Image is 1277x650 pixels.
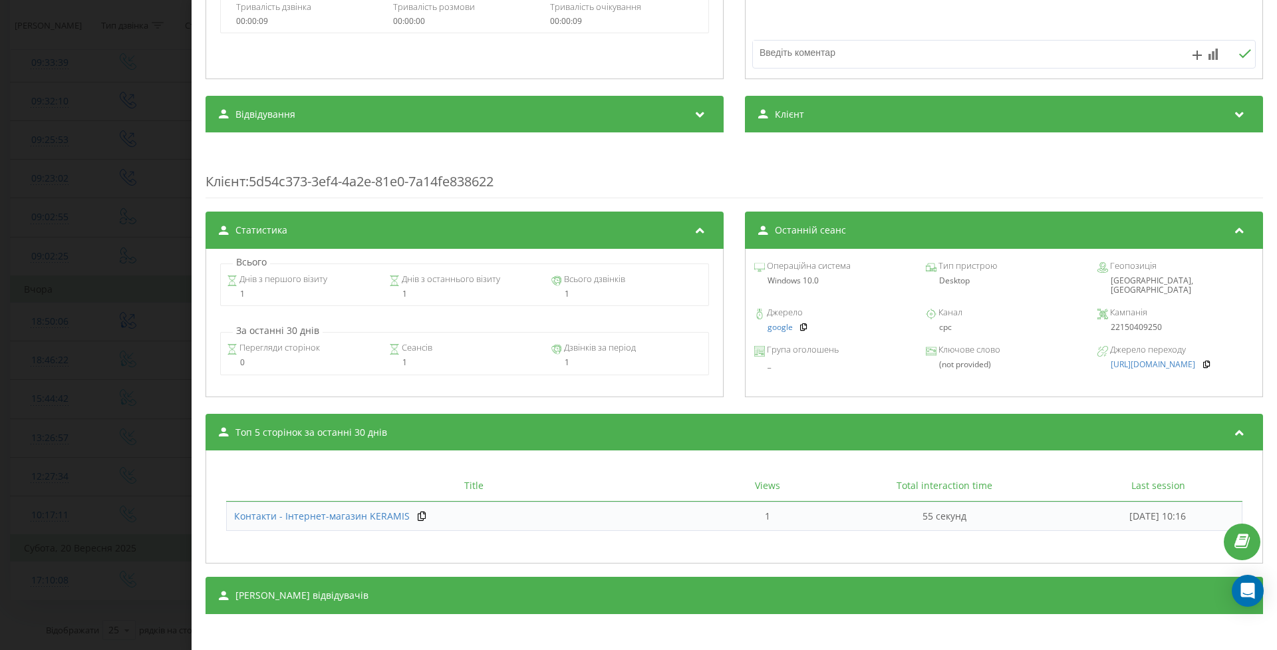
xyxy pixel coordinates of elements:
div: 00:00:09 [236,17,379,26]
span: Відвідування [235,108,295,121]
p: Всього [233,255,270,269]
span: Тривалість дзвінка [236,1,311,13]
div: Desktop [926,276,1082,285]
span: Ключове слово [936,343,1000,357]
th: Last session [1073,470,1242,502]
span: Джерело переходу [1108,343,1186,357]
div: _ [754,360,911,369]
span: [PERSON_NAME] відвідувачів [235,589,368,602]
div: 22150409250 [1097,323,1254,332]
span: Перегляди сторінок [237,341,320,355]
td: 55 секунд [815,502,1074,531]
span: Дзвінків за період [562,341,636,355]
p: За останні 30 днів [233,324,323,337]
div: 1 [389,358,540,367]
span: Днів з першого візиту [237,273,327,286]
a: google [768,323,793,332]
span: Кампанія [1108,306,1147,319]
span: Група оголошень [765,343,839,357]
span: Канал [936,306,962,319]
span: Тривалість очікування [550,1,641,13]
div: 1 [551,358,702,367]
div: 1 [389,289,540,299]
div: (not provided) [926,360,1082,369]
span: Топ 5 сторінок за останні 30 днів [235,426,387,439]
div: 1 [227,289,378,299]
td: 1 [721,502,815,531]
span: Клієнт [206,172,245,190]
td: [DATE] 10:16 [1073,502,1242,531]
div: 1 [551,289,702,299]
span: Сеансів [400,341,432,355]
div: 0 [227,358,378,367]
div: cpc [926,323,1082,332]
a: Контакти - Інтернет-магазин KERAMIS [234,510,410,523]
th: Views [721,470,815,502]
span: Останній сеанс [775,224,846,237]
th: Title [226,470,721,502]
div: 00:00:00 [393,17,536,26]
span: Тип пристрою [936,259,997,273]
div: 00:00:09 [550,17,693,26]
span: Тривалість розмови [393,1,475,13]
span: Днів з останнього візиту [400,273,500,286]
span: Статистика [235,224,287,237]
div: Open Intercom Messenger [1232,575,1264,607]
span: Джерело [765,306,803,319]
span: Операційна система [765,259,851,273]
span: Контакти - Інтернет-магазин KERAMIS [234,510,410,522]
th: Total interaction time [815,470,1074,502]
div: Windows 10.0 [754,276,911,285]
span: Клієнт [775,108,804,121]
span: Всього дзвінків [562,273,625,286]
span: Геопозиція [1108,259,1157,273]
div: : 5d54c373-3ef4-4a2e-81e0-7a14fe838622 [206,146,1263,198]
a: [URL][DOMAIN_NAME] [1111,360,1195,369]
div: [GEOGRAPHIC_DATA], [GEOGRAPHIC_DATA] [1097,276,1254,295]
